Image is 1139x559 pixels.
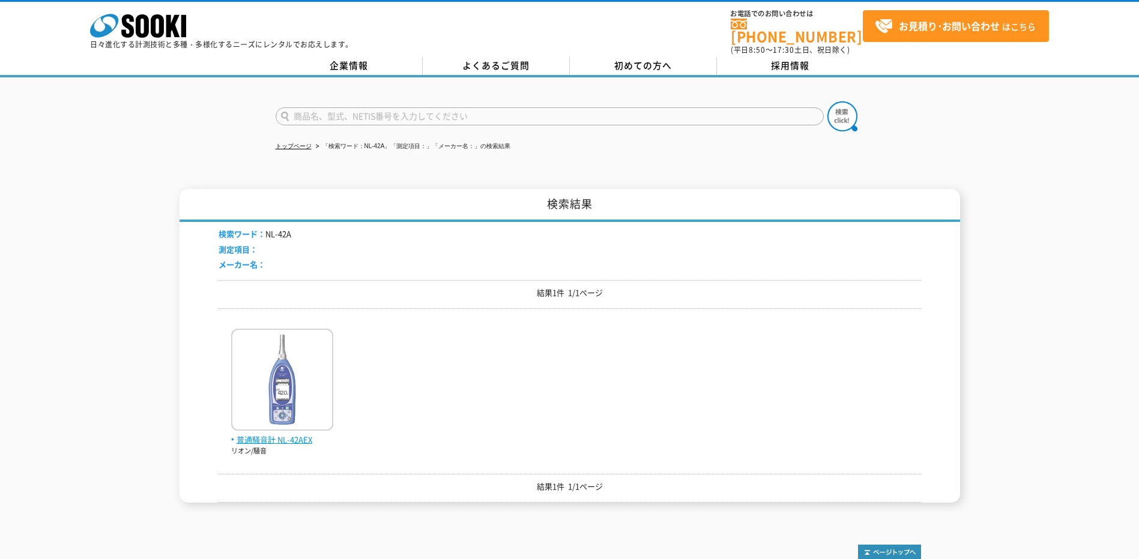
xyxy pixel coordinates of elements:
[276,107,824,125] input: 商品名、型式、NETIS番号を入力してください
[219,259,265,270] span: メーカー名：
[899,19,1000,33] strong: お見積り･お問い合わせ
[231,446,333,456] p: リオン/騒音
[313,140,511,153] li: 「検索ワード：NL-42A」「測定項目：」「メーカー名：」の検索結果
[276,143,312,149] a: トップページ
[875,17,1036,35] span: はこちら
[231,329,333,434] img: NL-42AEX
[731,19,863,43] a: [PHONE_NUMBER]
[749,44,766,55] span: 8:50
[219,228,265,239] span: 検索ワード：
[731,44,850,55] span: (平日 ～ 土日、祝日除く)
[717,57,864,75] a: 採用情報
[731,10,863,17] span: お電話でのお問い合わせは
[219,244,258,255] span: 測定項目：
[231,421,333,446] a: 普通騒音計 NL-42AEX
[276,57,423,75] a: 企業情報
[90,41,353,48] p: 日々進化する計測技術と多種・多様化するニーズにレンタルでお応えします。
[614,59,672,72] span: 初めての方へ
[570,57,717,75] a: 初めての方へ
[219,228,291,241] li: NL-42A
[180,189,960,222] h1: 検索結果
[827,101,857,131] img: btn_search.png
[863,10,1049,42] a: お見積り･お問い合わせはこちら
[219,480,921,493] p: 結果1件 1/1ページ
[773,44,794,55] span: 17:30
[231,434,333,446] span: 普通騒音計 NL-42AEX
[219,287,921,299] p: 結果1件 1/1ページ
[423,57,570,75] a: よくあるご質問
